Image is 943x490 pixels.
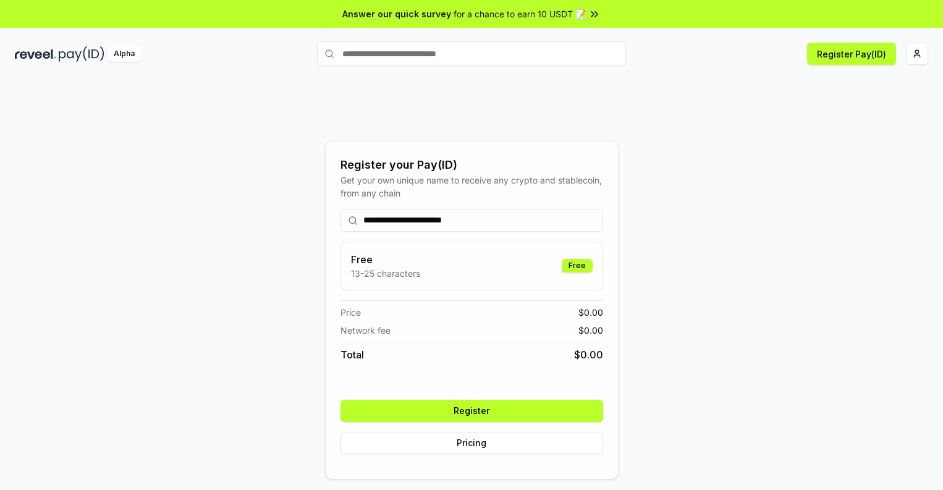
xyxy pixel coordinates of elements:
[340,156,603,174] div: Register your Pay(ID)
[59,46,104,62] img: pay_id
[340,347,364,362] span: Total
[807,43,896,65] button: Register Pay(ID)
[340,400,603,422] button: Register
[340,174,603,200] div: Get your own unique name to receive any crypto and stablecoin, from any chain
[15,46,56,62] img: reveel_dark
[340,432,603,454] button: Pricing
[578,306,603,319] span: $ 0.00
[578,324,603,337] span: $ 0.00
[351,252,420,267] h3: Free
[562,259,593,272] div: Free
[454,7,586,20] span: for a chance to earn 10 USDT 📝
[351,267,420,280] p: 13-25 characters
[340,306,361,319] span: Price
[340,324,391,337] span: Network fee
[107,46,142,62] div: Alpha
[574,347,603,362] span: $ 0.00
[342,7,451,20] span: Answer our quick survey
